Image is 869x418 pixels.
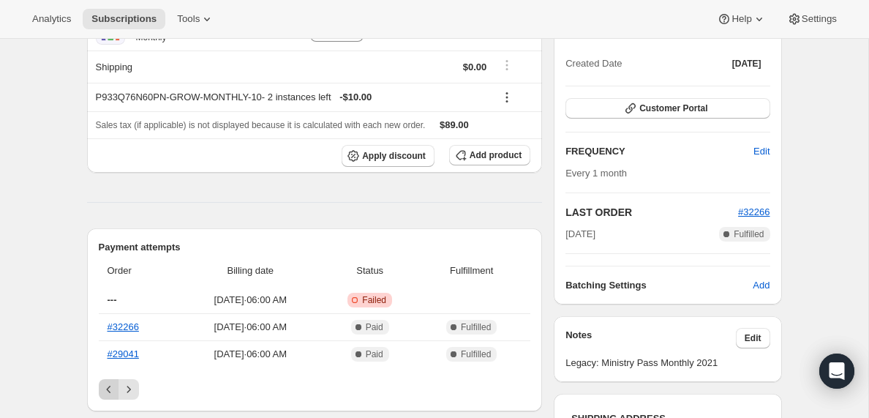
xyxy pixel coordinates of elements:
nav: Pagination [99,379,531,400]
span: [DATE] [732,58,761,70]
span: Add product [470,149,522,161]
span: Edit [745,332,761,344]
button: Subscriptions [83,9,165,29]
h6: Batching Settings [565,278,753,293]
span: Fulfilled [734,228,764,240]
span: Every 1 month [565,168,627,179]
button: Add [744,274,778,297]
span: Edit [753,144,770,159]
span: Apply discount [362,150,426,162]
span: Add [753,278,770,293]
span: Paid [366,321,383,333]
button: Customer Portal [565,98,770,119]
span: Legacy: Ministry Pass Monthly 2021 [565,356,770,370]
span: Help [731,13,751,25]
a: #32266 [738,206,770,217]
div: P933Q76N60PN-GROW-MONTHLY-10 - 2 instances left [96,90,487,105]
h3: Notes [565,328,736,348]
span: --- [108,294,117,305]
a: #29041 [108,348,139,359]
button: Next [118,379,139,400]
span: Billing date [182,264,318,278]
button: #32266 [738,205,770,220]
h2: LAST ORDER [565,205,738,220]
span: [DATE] [565,227,595,242]
span: [DATE] · 06:00 AM [182,293,318,307]
h2: FREQUENCY [565,144,753,159]
button: Settings [778,9,846,29]
button: Help [708,9,775,29]
span: $89.00 [440,119,469,130]
span: Customer Portal [639,102,707,114]
button: Apply discount [342,145,434,167]
span: Failed [362,294,386,306]
button: Edit [745,140,778,163]
th: Shipping [87,51,281,83]
button: Analytics [23,9,80,29]
th: Order [99,255,178,287]
span: Fulfillment [421,264,522,278]
h2: Payment attempts [99,240,531,255]
a: #32266 [108,321,139,332]
span: - $10.00 [339,90,372,105]
span: Settings [802,13,837,25]
span: Fulfilled [461,348,491,360]
button: Shipping actions [495,57,519,73]
span: Tools [177,13,200,25]
button: Edit [736,328,770,348]
span: Analytics [32,13,71,25]
button: [DATE] [723,53,770,74]
span: $0.00 [463,61,487,72]
div: Open Intercom Messenger [819,354,854,389]
button: Tools [168,9,223,29]
span: Fulfilled [461,321,491,333]
button: Previous [99,379,119,400]
span: Status [327,264,413,278]
span: Subscriptions [91,13,157,25]
button: Add product [449,145,530,165]
span: Paid [366,348,383,360]
span: Created Date [565,56,622,71]
span: Sales tax (if applicable) is not displayed because it is calculated with each new order. [96,120,426,130]
span: [DATE] · 06:00 AM [182,347,318,362]
span: [DATE] · 06:00 AM [182,320,318,335]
